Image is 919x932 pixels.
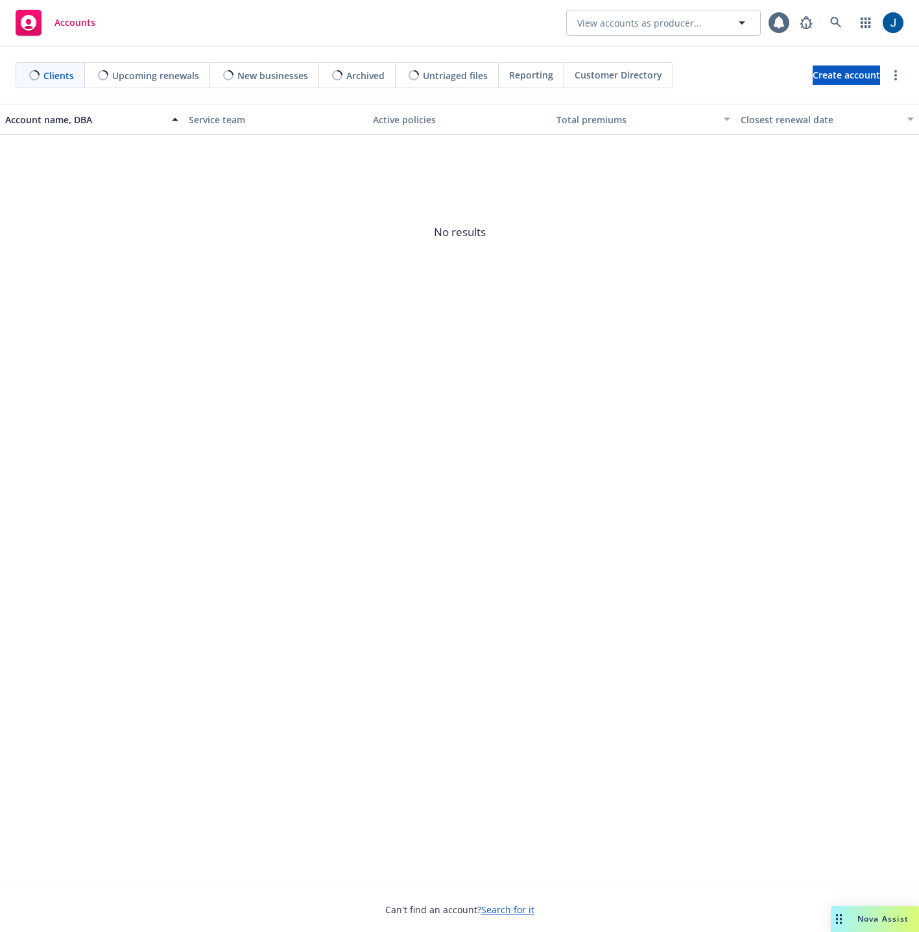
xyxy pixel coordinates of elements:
[189,113,362,126] div: Service team
[883,12,903,33] img: photo
[813,66,880,85] a: Create account
[237,69,308,82] span: New businesses
[857,913,909,924] span: Nova Assist
[5,113,164,126] div: Account name, DBA
[184,104,367,135] button: Service team
[577,16,702,30] span: View accounts as producer...
[793,10,819,36] a: Report a Bug
[566,10,761,36] button: View accounts as producer...
[556,113,715,126] div: Total premiums
[346,69,385,82] span: Archived
[831,906,847,932] div: Drag to move
[888,67,903,83] a: more
[368,104,551,135] button: Active policies
[10,5,101,41] a: Accounts
[831,906,919,932] button: Nova Assist
[813,63,880,88] span: Create account
[551,104,735,135] button: Total premiums
[741,113,900,126] div: Closest renewal date
[43,69,74,82] span: Clients
[575,68,662,82] span: Customer Directory
[481,903,534,916] a: Search for it
[509,68,553,82] span: Reporting
[112,69,199,82] span: Upcoming renewals
[373,113,546,126] div: Active policies
[853,10,879,36] a: Switch app
[54,18,95,28] span: Accounts
[423,69,488,82] span: Untriaged files
[823,10,849,36] a: Search
[735,104,919,135] button: Closest renewal date
[385,903,534,916] span: Can't find an account?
